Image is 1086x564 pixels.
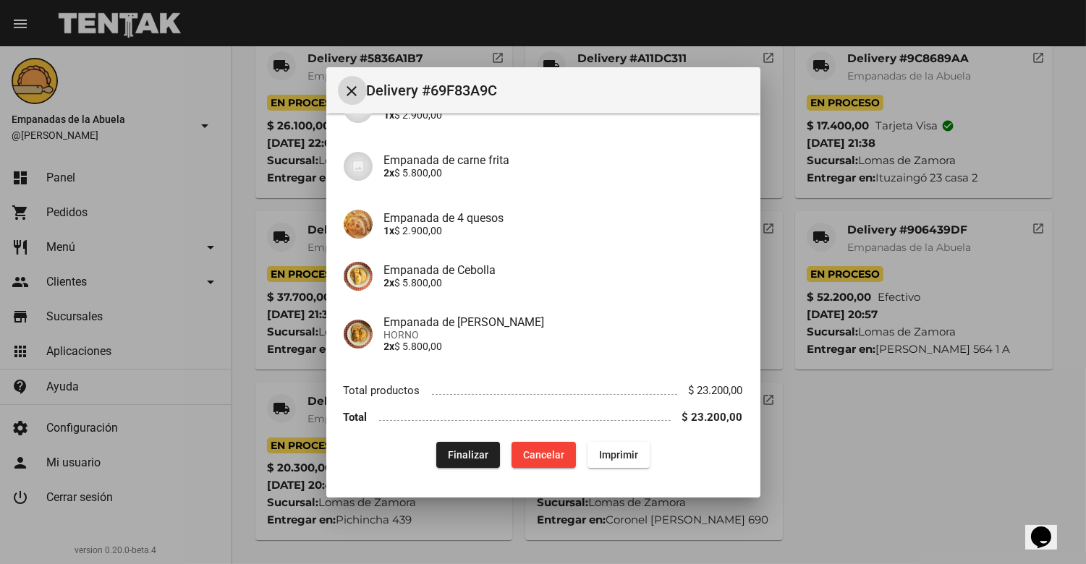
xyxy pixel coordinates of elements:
h4: Empanada de Cebolla [384,263,743,277]
img: f753fea7-0f09-41b3-9a9e-ddb84fc3b359.jpg [344,320,373,349]
img: 363ca94e-5ed4-4755-8df0-ca7d50f4a994.jpg [344,210,373,239]
h4: Empanada de carne frita [384,153,743,167]
p: $ 2.900,00 [384,109,743,121]
p: $ 5.800,00 [384,167,743,179]
span: Imprimir [599,449,638,461]
b: 1x [384,225,395,236]
img: 07c47add-75b0-4ce5-9aba-194f44787723.jpg [344,152,373,181]
span: Finalizar [448,449,488,461]
iframe: chat widget [1025,506,1072,550]
p: $ 2.900,00 [384,225,743,236]
span: Cancelar [523,449,564,461]
button: Finalizar [436,442,500,468]
button: Imprimir [587,442,650,468]
li: Total productos $ 23.200,00 [344,377,743,404]
p: $ 5.800,00 [384,277,743,289]
span: Delivery #69F83A9C [367,79,749,102]
li: Total $ 23.200,00 [344,403,743,430]
b: 2x [384,167,395,179]
h4: Empanada de [PERSON_NAME] [384,315,743,329]
img: 4c2ccd53-78ad-4b11-8071-b758d1175bd1.jpg [344,262,373,291]
button: Cerrar [338,76,367,105]
p: $ 5.800,00 [384,341,743,352]
b: 1x [384,109,395,121]
mat-icon: Cerrar [344,82,361,100]
span: HORNO [384,329,743,341]
b: 2x [384,341,395,352]
button: Cancelar [512,442,576,468]
h4: Empanada de 4 quesos [384,211,743,225]
b: 2x [384,277,395,289]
